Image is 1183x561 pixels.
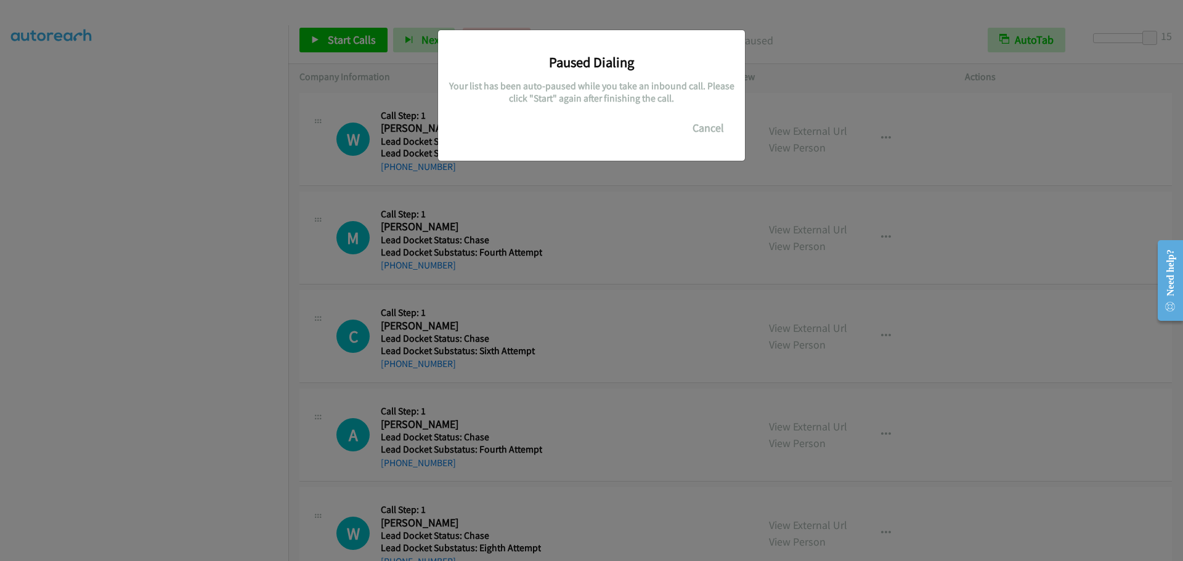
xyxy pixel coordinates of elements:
h5: Your list has been auto-paused while you take an inbound call. Please click "Start" again after f... [447,80,736,104]
iframe: Resource Center [1147,232,1183,329]
h3: Paused Dialing [447,54,736,71]
button: Cancel [681,116,736,140]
